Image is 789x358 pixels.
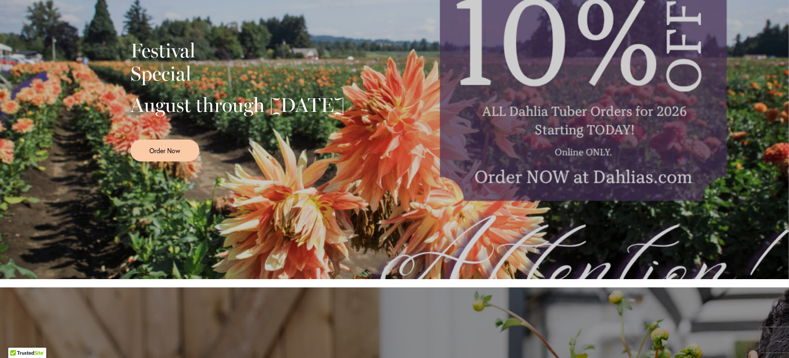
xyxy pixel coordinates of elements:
[149,146,180,155] span: Order Now
[130,93,345,116] h2: August through [DATE]
[130,140,199,161] a: Order Now
[130,39,345,85] h2: Festival Special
